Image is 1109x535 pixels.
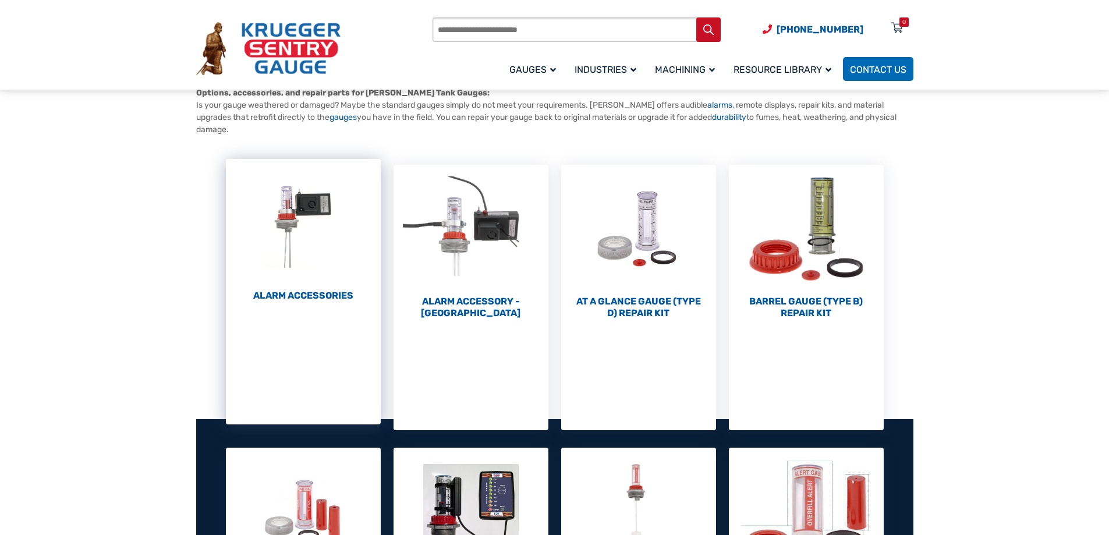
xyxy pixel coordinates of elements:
[707,100,732,110] a: alarms
[394,165,548,319] a: Visit product category Alarm Accessory - DC
[712,112,746,122] a: durability
[729,296,884,319] h2: Barrel Gauge (Type B) Repair Kit
[727,55,843,83] a: Resource Library
[561,165,716,293] img: At a Glance Gauge (Type D) Repair Kit
[568,55,648,83] a: Industries
[850,64,906,75] span: Contact Us
[763,22,863,37] a: Phone Number (920) 434-8860
[509,64,556,75] span: Gauges
[196,88,490,98] strong: Options, accessories, and repair parts for [PERSON_NAME] Tank Gauges:
[196,22,341,76] img: Krueger Sentry Gauge
[394,296,548,319] h2: Alarm Accessory - [GEOGRAPHIC_DATA]
[394,165,548,293] img: Alarm Accessory - DC
[196,87,913,136] p: Is your gauge weathered or damaged? Maybe the standard gauges simply do not meet your requirement...
[655,64,715,75] span: Machining
[561,296,716,319] h2: At a Glance Gauge (Type D) Repair Kit
[502,55,568,83] a: Gauges
[729,165,884,293] img: Barrel Gauge (Type B) Repair Kit
[575,64,636,75] span: Industries
[843,57,913,81] a: Contact Us
[902,17,906,27] div: 0
[648,55,727,83] a: Machining
[226,290,381,302] h2: Alarm Accessories
[734,64,831,75] span: Resource Library
[777,24,863,35] span: [PHONE_NUMBER]
[561,165,716,319] a: Visit product category At a Glance Gauge (Type D) Repair Kit
[329,112,357,122] a: gauges
[226,159,381,302] a: Visit product category Alarm Accessories
[226,159,381,287] img: Alarm Accessories
[729,165,884,319] a: Visit product category Barrel Gauge (Type B) Repair Kit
